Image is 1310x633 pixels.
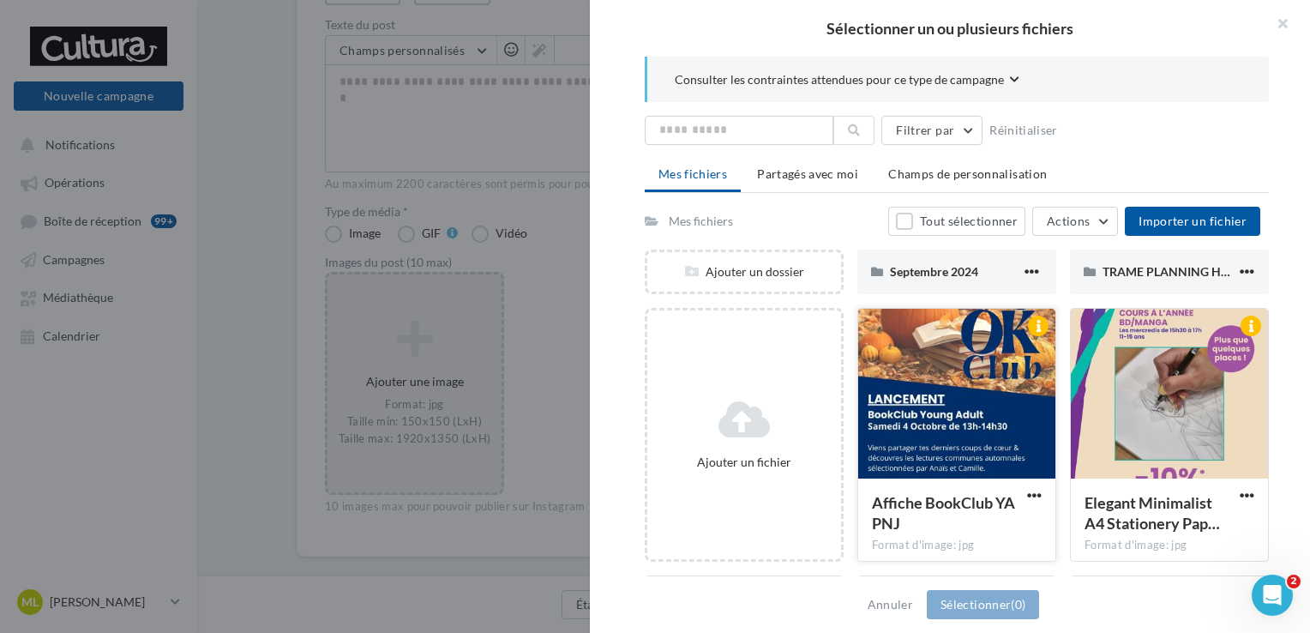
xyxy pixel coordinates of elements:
[1032,207,1118,236] button: Actions
[888,207,1025,236] button: Tout sélectionner
[1085,538,1254,553] div: Format d'image: jpg
[861,594,920,615] button: Annuler
[890,264,978,279] span: Septembre 2024
[1287,575,1301,588] span: 2
[647,263,841,280] div: Ajouter un dossier
[1125,207,1260,236] button: Importer un fichier
[881,116,982,145] button: Filtrer par
[1085,493,1220,533] span: Elegant Minimalist A4 Stationery Paper Document (Publication Instagram (45)) (1)
[888,166,1047,181] span: Champs de personnalisation
[1011,597,1025,612] span: (0)
[927,590,1039,619] button: Sélectionner(0)
[669,213,733,230] div: Mes fichiers
[982,120,1065,141] button: Réinitialiser
[658,166,727,181] span: Mes fichiers
[757,166,858,181] span: Partagés avec moi
[1252,575,1293,616] iframe: Intercom live chat
[654,454,834,471] div: Ajouter un fichier
[872,538,1042,553] div: Format d'image: jpg
[617,21,1283,36] h2: Sélectionner un ou plusieurs fichiers
[1047,214,1090,228] span: Actions
[872,493,1015,533] span: Affiche BookClub YA PNJ
[1139,214,1247,228] span: Importer un fichier
[675,70,1019,92] button: Consulter les contraintes attendues pour ce type de campagne
[675,71,1004,88] span: Consulter les contraintes attendues pour ce type de campagne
